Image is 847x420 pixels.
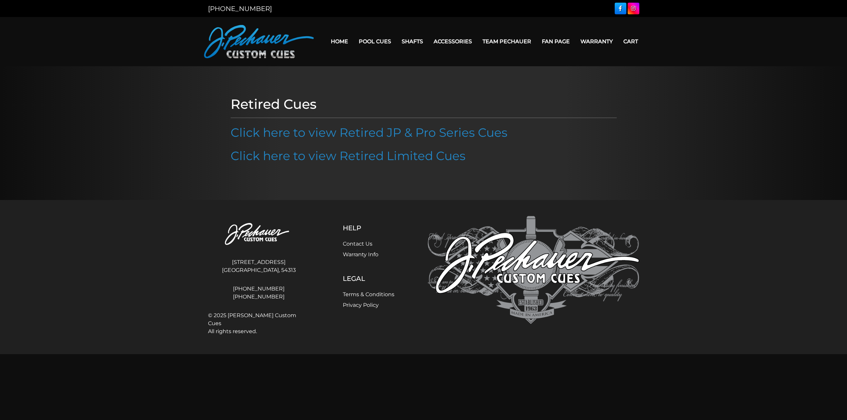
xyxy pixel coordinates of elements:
[343,302,379,308] a: Privacy Policy
[428,33,477,50] a: Accessories
[325,33,353,50] a: Home
[208,293,310,301] a: [PHONE_NUMBER]
[208,285,310,293] a: [PHONE_NUMBER]
[343,224,394,232] h5: Help
[396,33,428,50] a: Shafts
[343,251,378,258] a: Warranty Info
[231,96,617,112] h1: Retired Cues
[575,33,618,50] a: Warranty
[343,241,372,247] a: Contact Us
[231,148,466,163] a: Click here to view Retired Limited Cues
[208,5,272,13] a: [PHONE_NUMBER]
[618,33,643,50] a: Cart
[208,312,310,335] span: © 2025 [PERSON_NAME] Custom Cues All rights reserved.
[477,33,536,50] a: Team Pechauer
[428,216,639,324] img: Pechauer Custom Cues
[208,256,310,277] address: [STREET_ADDRESS] [GEOGRAPHIC_DATA], 54313
[343,275,394,283] h5: Legal
[536,33,575,50] a: Fan Page
[353,33,396,50] a: Pool Cues
[204,25,314,58] img: Pechauer Custom Cues
[208,216,310,253] img: Pechauer Custom Cues
[231,125,508,140] a: Click here to view Retired JP & Pro Series Cues
[343,291,394,298] a: Terms & Conditions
